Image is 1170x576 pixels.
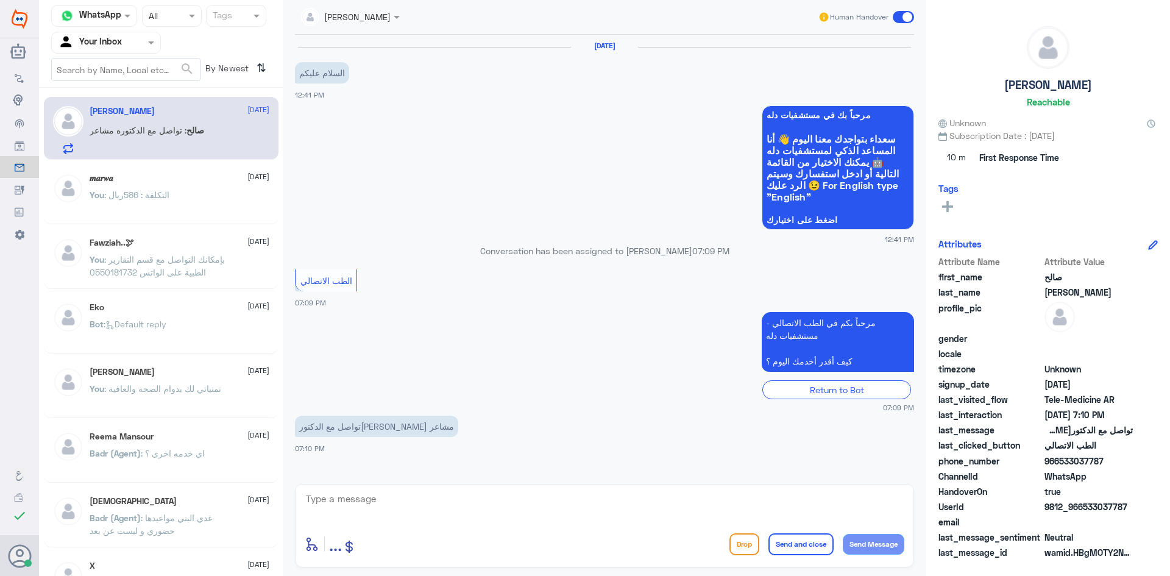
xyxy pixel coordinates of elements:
span: 07:09 PM [295,299,326,307]
span: 07:09 PM [692,246,729,256]
span: صالح [186,125,204,135]
span: : غدي البني مواعيدها حضوري و ليست عن بعد [90,513,212,536]
button: Send and close [768,533,834,555]
span: : Default reply [104,319,166,329]
img: defaultAdmin.png [53,238,83,268]
span: last_message [938,424,1042,436]
span: 12:41 PM [885,234,914,244]
span: true [1044,485,1133,498]
span: [DATE] [247,104,269,115]
p: 16/9/2025, 12:41 PM [295,62,349,84]
img: defaultAdmin.png [53,496,83,527]
button: ... [329,530,342,558]
img: defaultAdmin.png [53,302,83,333]
span: [DATE] [247,430,269,441]
span: Unknown [1044,363,1133,375]
span: null [1044,332,1133,345]
span: ... [329,533,342,555]
span: gender [938,332,1042,345]
span: اضغط على اختيارك [767,215,909,225]
span: You [90,254,104,265]
span: 10 m [938,147,975,169]
span: 2 [1044,470,1133,483]
span: : تواصل مع الدكتوره مشاعر [90,125,186,135]
span: Unknown [938,116,986,129]
span: : التكلفة : 586ريال [104,190,169,200]
span: phone_number [938,455,1042,468]
span: [DATE] [247,365,269,376]
h5: 𝒎𝒂𝒓𝒘𝒂 [90,173,113,183]
span: سعداء بتواجدك معنا اليوم 👋 أنا المساعد الذكي لمستشفيات دله 🤖 يمكنك الاختيار من القائمة التالية أو... [767,133,909,202]
span: 0 [1044,531,1133,544]
span: timezone [938,363,1042,375]
img: whatsapp.png [58,7,76,25]
input: Search by Name, Local etc… [52,59,200,80]
span: last_message_sentiment [938,531,1042,544]
span: null [1044,347,1133,360]
span: الطب الاتصالي [300,276,352,286]
h6: Tags [938,183,959,194]
span: 2025-09-16T16:10:26.634Z [1044,408,1133,421]
span: : بإمكانك التواصل مع قسم التقارير الطبية على الواتس 0550181732 [90,254,225,277]
span: By Newest [200,58,252,82]
span: last_message_id [938,546,1042,559]
span: Bot [90,319,104,329]
h5: صالح بن سلوم [90,106,155,116]
span: 966533037787 [1044,455,1133,468]
span: Attribute Value [1044,255,1133,268]
span: last_clicked_button [938,439,1042,452]
p: 16/9/2025, 7:09 PM [762,312,914,372]
span: Badr (Agent) [90,448,141,458]
h6: [DATE] [571,41,638,50]
span: Subscription Date : [DATE] [938,129,1158,142]
span: profile_pic [938,302,1042,330]
span: search [180,62,194,76]
span: 2025-09-16T09:41:54.547Z [1044,378,1133,391]
span: صالح [1044,271,1133,283]
img: defaultAdmin.png [1027,27,1069,68]
i: check [12,508,27,523]
img: defaultAdmin.png [53,367,83,397]
span: First Response Time [979,151,1059,164]
h5: Fawziah..🕊 [90,238,134,248]
button: Avatar [8,544,31,567]
span: Human Handover [830,12,888,23]
h5: Reema Mansour [90,432,154,442]
span: email [938,516,1042,528]
span: : اي خدمه اخرى ؟ [141,448,205,458]
span: [DATE] [247,300,269,311]
img: yourInbox.svg [58,34,76,52]
h5: X [90,561,95,571]
button: Send Message [843,534,904,555]
span: locale [938,347,1042,360]
span: تواصل مع الدكتوره مشاعر [1044,424,1133,436]
h6: Attributes [938,238,982,249]
img: defaultAdmin.png [1044,302,1075,332]
span: [DATE] [247,236,269,247]
div: Return to Bot [762,380,911,399]
img: defaultAdmin.png [53,106,83,137]
span: last_name [938,286,1042,299]
button: Drop [729,533,759,555]
span: Tele-Medicine AR [1044,393,1133,406]
span: 12:41 PM [295,91,324,99]
span: HandoverOn [938,485,1042,498]
h6: Reachable [1027,96,1070,107]
span: 07:10 PM [295,444,325,452]
span: UserId [938,500,1042,513]
span: wamid.HBgMOTY2NTMzMDM3Nzg3FQIAEhgUM0FCQTg3RTBDRTI4NDA1Rjk2MUYA [1044,546,1133,559]
p: 16/9/2025, 7:10 PM [295,416,458,437]
span: last_visited_flow [938,393,1042,406]
span: ChannelId [938,470,1042,483]
span: signup_date [938,378,1042,391]
span: 9812_966533037787 [1044,500,1133,513]
img: defaultAdmin.png [53,432,83,462]
span: الطب الاتصالي [1044,439,1133,452]
h5: Eko [90,302,104,313]
h5: [PERSON_NAME] [1004,78,1092,92]
img: Widebot Logo [12,9,27,29]
div: Tags [211,9,232,24]
span: null [1044,516,1133,528]
img: defaultAdmin.png [53,173,83,204]
span: [DATE] [247,494,269,505]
